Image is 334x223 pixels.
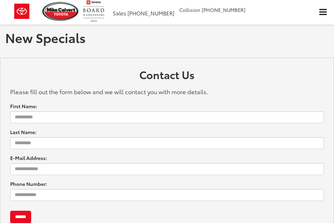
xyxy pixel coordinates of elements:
[42,2,79,21] img: Mike Calvert Toyota
[10,69,324,84] h2: Contact Us
[5,30,329,44] h1: New Specials
[113,9,126,17] span: Sales
[202,6,245,13] span: [PHONE_NUMBER]
[10,87,324,96] p: Please fill out the form below and we will contact you with more details.
[10,128,36,135] label: Last Name:
[127,9,174,17] span: [PHONE_NUMBER]
[10,154,47,161] label: E-Mail Address:
[10,103,37,110] label: First Name:
[179,6,200,13] span: Collision
[10,180,47,187] label: Phone Number:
